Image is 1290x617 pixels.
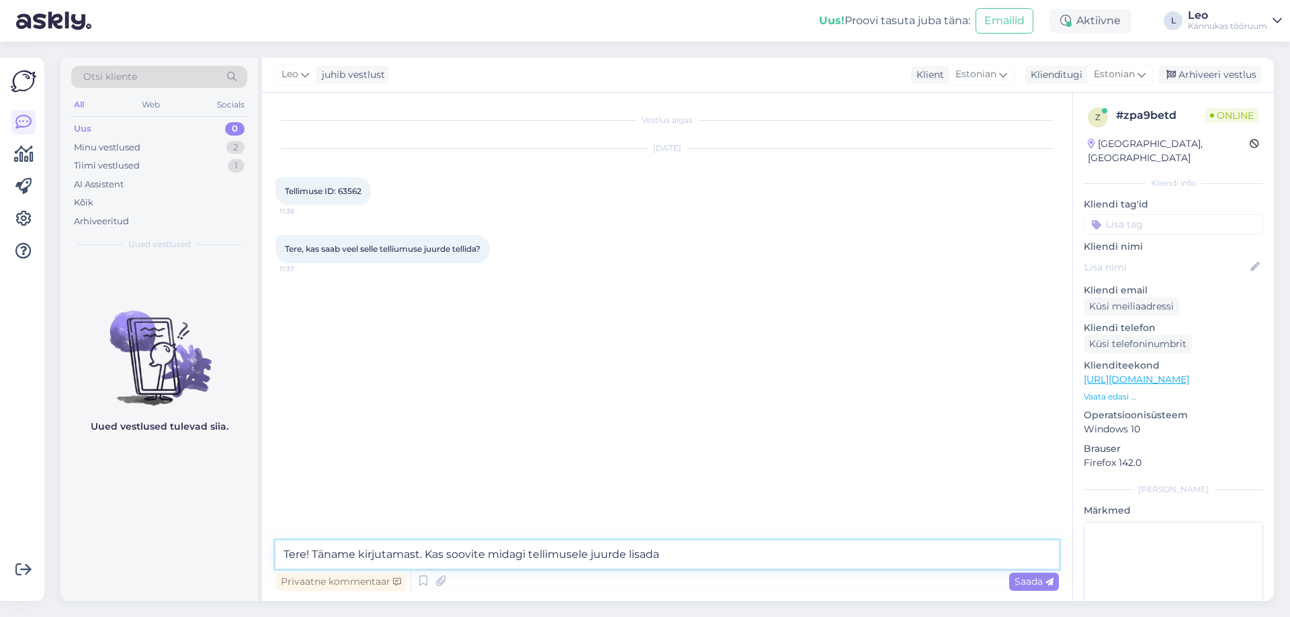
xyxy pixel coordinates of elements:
div: Aktiivne [1049,9,1131,33]
input: Lisa nimi [1084,260,1248,275]
div: Socials [214,96,247,113]
div: Arhiveeritud [74,215,129,228]
p: Kliendi tag'id [1084,197,1263,211]
span: Otsi kliente [83,70,137,84]
span: Tere, kas saab veel selle telliumuse juurde tellida? [285,244,480,254]
div: 1 [228,159,245,173]
span: 11:37 [279,264,330,274]
div: Küsi telefoninumbrit [1084,335,1192,353]
div: [GEOGRAPHIC_DATA], [GEOGRAPHIC_DATA] [1088,137,1250,165]
p: Vaata edasi ... [1084,391,1263,403]
p: Kliendi telefon [1084,321,1263,335]
div: All [71,96,87,113]
span: Estonian [1094,67,1135,82]
div: Vestlus algas [275,114,1059,126]
span: Leo [282,67,298,82]
div: Proovi tasuta juba täna: [819,13,970,29]
div: [PERSON_NAME] [1084,483,1263,495]
p: Märkmed [1084,504,1263,518]
a: [URL][DOMAIN_NAME] [1084,373,1189,385]
div: Kliendi info [1084,177,1263,189]
input: Lisa tag [1084,214,1263,234]
span: Saada [1015,575,1053,587]
div: AI Assistent [74,178,124,191]
img: Askly Logo [11,68,36,94]
div: Minu vestlused [74,141,140,154]
div: [DATE] [275,142,1059,154]
span: 11:36 [279,206,330,216]
img: No chats [60,287,258,408]
button: Emailid [976,8,1033,34]
p: Windows 10 [1084,422,1263,436]
span: Tellimuse ID: 63562 [285,186,361,196]
div: 0 [225,122,245,136]
p: Uued vestlused tulevad siia. [91,420,228,434]
span: Uued vestlused [128,238,191,250]
a: LeoKännukas tööruum [1188,10,1282,32]
textarea: Tere! Täname kirjutamast. Kas soovite midagi tellimusele juurde lisada [275,540,1059,569]
span: Online [1205,108,1259,123]
div: Tiimi vestlused [74,159,140,173]
p: Klienditeekond [1084,359,1263,373]
div: Küsi meiliaadressi [1084,297,1179,316]
div: Leo [1188,10,1267,21]
div: Arhiveeri vestlus [1158,66,1262,84]
p: Operatsioonisüsteem [1084,408,1263,422]
p: Firefox 142.0 [1084,456,1263,470]
p: Kliendi nimi [1084,240,1263,254]
div: Klient [911,68,944,82]
p: Kliendi email [1084,283,1263,297]
div: Klienditugi [1025,68,1082,82]
div: Web [139,96,163,113]
span: Estonian [955,67,996,82]
div: juhib vestlust [316,68,385,82]
div: Uus [74,122,91,136]
div: 2 [226,141,245,154]
div: # zpa9betd [1116,107,1205,124]
p: Brauser [1084,442,1263,456]
span: z [1095,112,1101,122]
div: L [1164,11,1182,30]
b: Uus! [819,14,845,27]
div: Privaatne kommentaar [275,573,406,591]
div: Kännukas tööruum [1188,21,1267,32]
div: Kõik [74,196,93,209]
